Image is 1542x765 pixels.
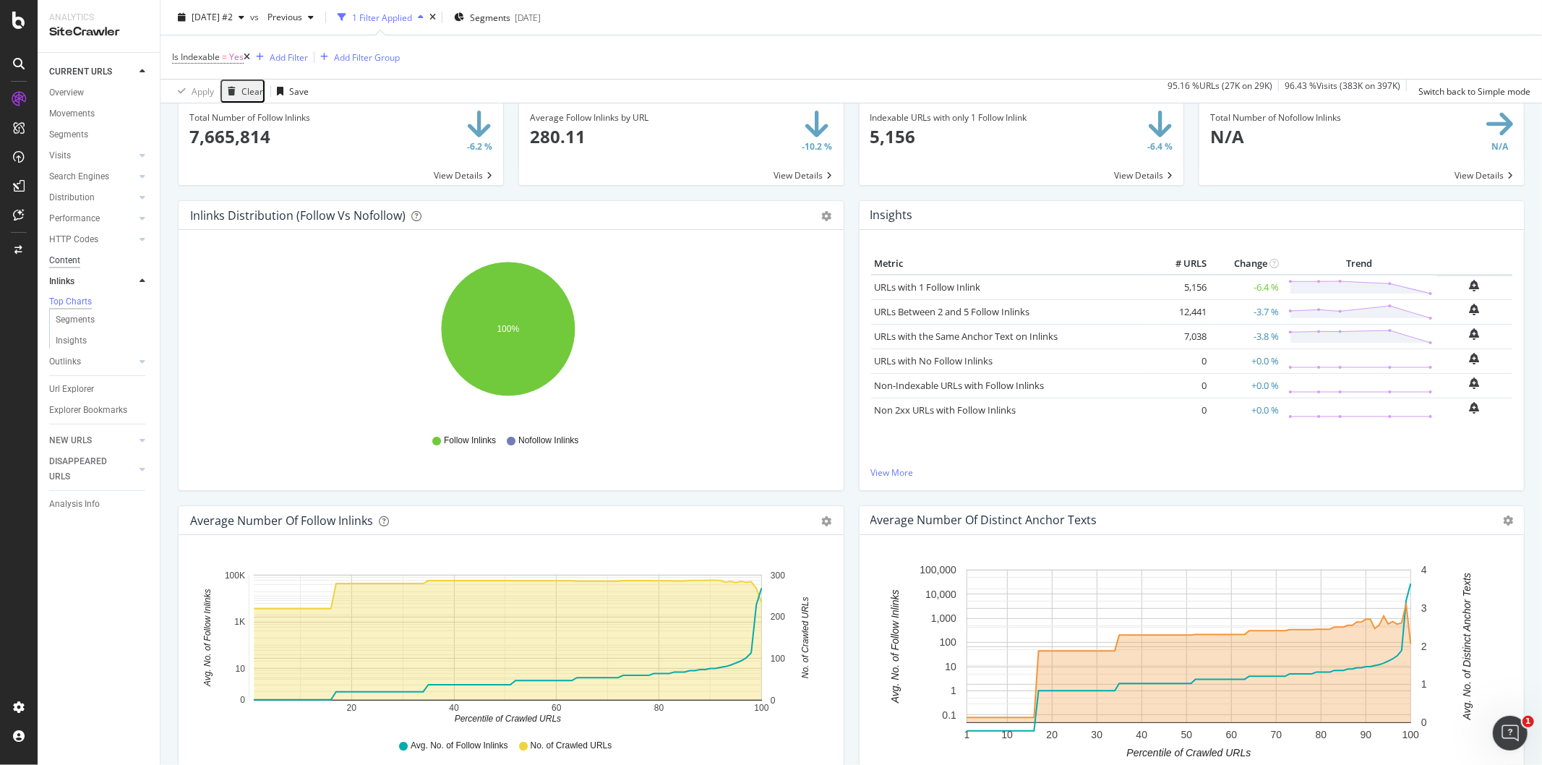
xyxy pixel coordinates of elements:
[49,169,135,184] a: Search Engines
[930,612,956,624] text: 1,000
[49,253,150,268] a: Content
[49,169,109,184] div: Search Engines
[925,589,956,600] text: 10,000
[225,570,245,581] text: 100K
[939,637,956,649] text: 100
[229,47,244,67] span: Yes
[49,497,100,512] div: Analysis Info
[1152,275,1210,300] td: 5,156
[444,435,496,447] span: Follow Inlinks
[1421,602,1427,614] text: 3
[49,148,71,163] div: Visits
[56,312,150,328] a: Segments
[347,703,357,713] text: 20
[1285,80,1400,103] div: 96.43 % Visits ( 383K on 397K )
[49,12,148,24] div: Analytics
[1470,304,1480,315] div: bell-plus
[1126,747,1251,758] text: Percentile of Crawled URLs
[192,11,233,23] span: 2025 Aug. 22nd #2
[190,558,826,726] svg: A chart.
[875,330,1058,343] a: URLs with the Same Anchor Text on Inlinks
[1152,253,1210,275] th: # URLS
[497,324,520,334] text: 100%
[1421,565,1427,576] text: 4
[1136,729,1147,740] text: 40
[1522,716,1534,727] span: 1
[49,85,150,101] a: Overview
[1210,373,1282,398] td: +0.0 %
[241,85,263,97] div: Clear
[429,13,436,22] div: times
[515,11,541,23] div: [DATE]
[1210,398,1282,422] td: +0.0 %
[1225,729,1237,740] text: 60
[270,51,308,63] div: Add Filter
[870,205,913,225] h4: Insights
[1470,353,1480,364] div: bell-plus
[49,296,92,308] div: Top Charts
[49,190,95,205] div: Distribution
[271,80,309,103] button: Save
[875,281,981,294] a: URLs with 1 Follow Inlink
[49,24,148,40] div: SiteCrawler
[964,729,969,740] text: 1
[234,617,245,628] text: 1K
[56,312,95,328] div: Segments
[1168,80,1272,103] div: 95.16 % URLs ( 27K on 29K )
[1421,679,1427,691] text: 1
[1493,716,1528,751] iframe: Intercom live chat
[822,516,832,526] div: gear
[1210,324,1282,349] td: -3.8 %
[455,714,561,725] text: Percentile of Crawled URLs
[1470,402,1480,414] div: bell-plus
[49,454,122,484] div: DISAPPEARED URLS
[49,190,135,205] a: Distribution
[1315,729,1327,740] text: 80
[190,253,826,421] div: A chart.
[1152,299,1210,324] td: 12,441
[49,295,150,309] a: Top Charts
[518,435,578,447] span: Nofollow Inlinks
[1460,573,1472,721] text: Avg. No. of Distinct Anchor Texts
[49,106,150,121] a: Movements
[172,80,214,103] button: Apply
[875,354,993,367] a: URLs with No Follow Inlinks
[1421,641,1427,652] text: 2
[654,703,664,713] text: 80
[449,703,459,713] text: 40
[771,570,785,581] text: 300
[49,274,135,289] a: Inlinks
[875,403,1016,416] a: Non 2xx URLs with Follow Inlinks
[236,664,246,674] text: 10
[49,64,135,80] a: CURRENT URLS
[470,11,510,23] span: Segments
[202,589,213,688] text: Avg. No. of Follow Inlinks
[1046,729,1058,740] text: 20
[951,685,956,697] text: 1
[1418,85,1530,97] div: Switch back to Simple mode
[49,433,135,448] a: NEW URLS
[49,232,98,247] div: HTTP Codes
[49,148,135,163] a: Visits
[1470,280,1480,291] div: bell-plus
[49,232,135,247] a: HTTP Codes
[1152,398,1210,422] td: 0
[49,127,150,142] a: Segments
[289,85,309,97] div: Save
[49,433,92,448] div: NEW URLS
[875,379,1045,392] a: Non-Indexable URLs with Follow Inlinks
[1152,324,1210,349] td: 7,038
[1001,729,1013,740] text: 10
[889,590,901,704] text: Avg. No. of Follow Inlinks
[220,80,265,103] button: Clear
[240,695,245,705] text: 0
[1181,729,1192,740] text: 50
[1470,377,1480,389] div: bell-plus
[871,253,1153,275] th: Metric
[49,274,74,289] div: Inlinks
[250,11,262,23] span: vs
[49,127,88,142] div: Segments
[314,48,400,66] button: Add Filter Group
[1210,349,1282,373] td: +0.0 %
